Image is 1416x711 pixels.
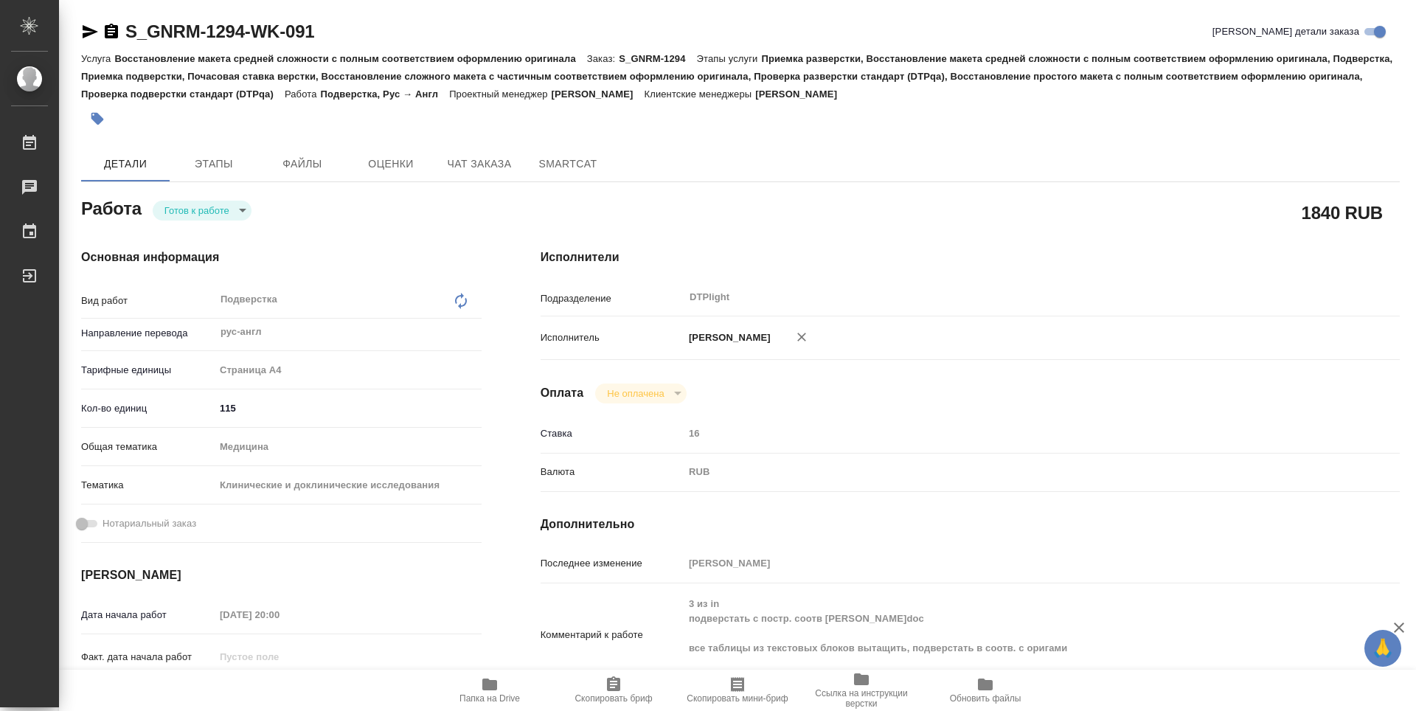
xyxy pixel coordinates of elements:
[81,440,215,454] p: Общая тематика
[90,155,161,173] span: Детали
[267,155,338,173] span: Файлы
[595,384,686,403] div: Готов к работе
[552,89,645,100] p: [PERSON_NAME]
[684,330,771,345] p: [PERSON_NAME]
[444,155,515,173] span: Чат заказа
[603,387,668,400] button: Не оплачена
[684,552,1328,574] input: Пустое поле
[541,330,684,345] p: Исполнитель
[532,155,603,173] span: SmartCat
[81,23,99,41] button: Скопировать ссылку для ЯМессенджера
[81,401,215,416] p: Кол-во единиц
[215,646,344,667] input: Пустое поле
[541,291,684,306] p: Подразделение
[81,53,1392,100] p: Приемка разверстки, Восстановление макета средней сложности с полным соответствием оформлению ори...
[215,434,482,459] div: Медицина
[153,201,251,221] div: Готов к работе
[103,516,196,531] span: Нотариальный заказ
[215,398,482,419] input: ✎ Введи что-нибудь
[684,423,1328,444] input: Пустое поле
[541,249,1400,266] h4: Исполнители
[697,53,762,64] p: Этапы услуги
[355,155,426,173] span: Оценки
[160,204,234,217] button: Готов к работе
[755,89,848,100] p: [PERSON_NAME]
[541,426,684,441] p: Ставка
[950,693,1021,704] span: Обновить файлы
[684,459,1328,485] div: RUB
[81,478,215,493] p: Тематика
[81,53,114,64] p: Услуга
[81,608,215,622] p: Дата начала работ
[808,688,914,709] span: Ссылка на инструкции верстки
[1212,24,1359,39] span: [PERSON_NAME] детали заказа
[428,670,552,711] button: Папка на Drive
[215,604,344,625] input: Пустое поле
[552,670,676,711] button: Скопировать бриф
[1370,633,1395,664] span: 🙏
[541,556,684,571] p: Последнее изменение
[676,670,799,711] button: Скопировать мини-бриф
[619,53,696,64] p: S_GNRM-1294
[541,628,684,642] p: Комментарий к работе
[785,321,818,353] button: Удалить исполнителя
[321,89,450,100] p: Подверстка, Рус → Англ
[684,592,1328,676] textarea: 3 из in подверстать с постр. соотв [PERSON_NAME]doc все таблицы из текстовых блоков вытащить, под...
[923,670,1047,711] button: Обновить файлы
[81,326,215,341] p: Направление перевода
[81,249,482,266] h4: Основная информация
[114,53,586,64] p: Восстановление макета средней сложности с полным соответствием оформлению оригинала
[541,384,584,402] h4: Оплата
[81,103,114,135] button: Добавить тэг
[449,89,551,100] p: Проектный менеджер
[459,693,520,704] span: Папка на Drive
[575,693,652,704] span: Скопировать бриф
[215,358,482,383] div: Страница А4
[81,294,215,308] p: Вид работ
[103,23,120,41] button: Скопировать ссылку
[81,566,482,584] h4: [PERSON_NAME]
[1302,200,1383,225] h2: 1840 RUB
[125,21,314,41] a: S_GNRM-1294-WK-091
[587,53,619,64] p: Заказ:
[799,670,923,711] button: Ссылка на инструкции верстки
[215,473,482,498] div: Клинические и доклинические исследования
[285,89,321,100] p: Работа
[644,89,755,100] p: Клиентские менеджеры
[81,194,142,221] h2: Работа
[178,155,249,173] span: Этапы
[687,693,788,704] span: Скопировать мини-бриф
[541,516,1400,533] h4: Дополнительно
[541,465,684,479] p: Валюта
[1364,630,1401,667] button: 🙏
[81,650,215,665] p: Факт. дата начала работ
[81,363,215,378] p: Тарифные единицы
